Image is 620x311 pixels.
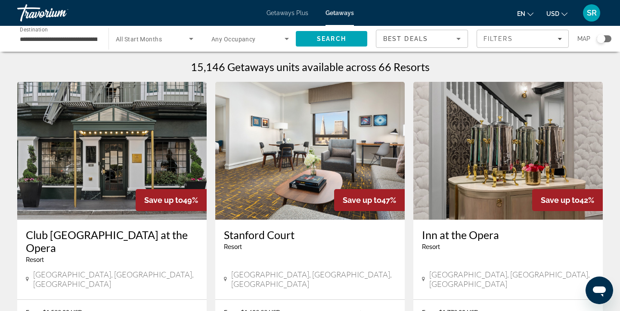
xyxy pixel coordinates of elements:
[224,228,396,241] a: Stanford Court
[577,33,590,45] span: Map
[334,189,405,211] div: 47%
[20,26,48,32] span: Destination
[136,189,207,211] div: 49%
[383,34,461,44] mat-select: Sort by
[317,35,346,42] span: Search
[33,270,198,289] span: [GEOGRAPHIC_DATA], [GEOGRAPHIC_DATA], [GEOGRAPHIC_DATA]
[541,196,580,205] span: Save up to
[26,256,44,263] span: Resort
[517,10,525,17] span: en
[20,34,97,44] input: Select destination
[517,7,533,20] button: Change language
[429,270,594,289] span: [GEOGRAPHIC_DATA], [GEOGRAPHIC_DATA], [GEOGRAPHIC_DATA]
[586,277,613,304] iframe: Button to launch messaging window
[383,35,428,42] span: Best Deals
[296,31,367,47] button: Search
[587,9,597,17] span: SR
[422,228,594,241] a: Inn at the Opera
[477,30,569,48] button: Filters
[343,196,381,205] span: Save up to
[231,270,396,289] span: [GEOGRAPHIC_DATA], [GEOGRAPHIC_DATA], [GEOGRAPHIC_DATA]
[144,196,183,205] span: Save up to
[17,82,207,220] img: Club Wyndham Inn at the Opera
[546,10,559,17] span: USD
[580,4,603,22] button: User Menu
[191,60,430,73] h1: 15,146 Getaways units available across 66 Resorts
[224,243,242,250] span: Resort
[422,243,440,250] span: Resort
[26,228,198,254] a: Club [GEOGRAPHIC_DATA] at the Opera
[267,9,308,16] a: Getaways Plus
[532,189,603,211] div: 42%
[325,9,354,16] a: Getaways
[211,36,256,43] span: Any Occupancy
[484,35,513,42] span: Filters
[546,7,567,20] button: Change currency
[116,36,162,43] span: All Start Months
[17,2,103,24] a: Travorium
[413,82,603,220] img: Inn at the Opera
[215,82,405,220] img: Stanford Court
